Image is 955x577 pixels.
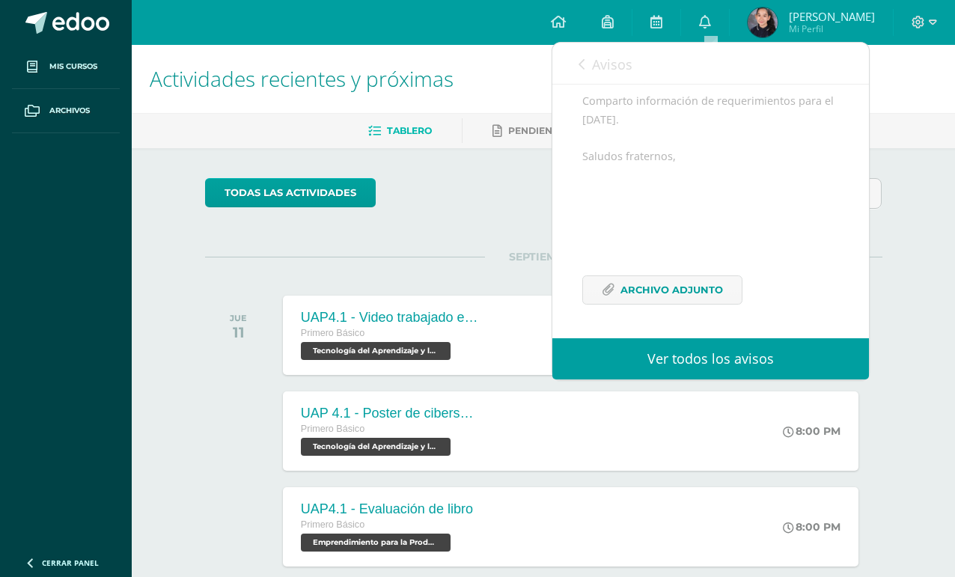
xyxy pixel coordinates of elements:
div: 8:00 PM [783,520,840,534]
span: Avisos [592,55,632,73]
span: Archivos [49,105,90,117]
span: Primero Básico [301,519,364,530]
img: 86d2495030bb1fa82a95a25914ada1ef.png [748,7,778,37]
a: Mis cursos [12,45,120,89]
div: 11 [230,323,247,341]
span: Mis cursos [49,61,97,73]
div: JUE [230,313,247,323]
span: Tecnología del Aprendizaje y la Comunicación 'B' [301,438,451,456]
a: Ver todos los avisos [552,338,869,379]
span: Primero Básico [301,424,364,434]
span: Primero Básico [301,328,364,338]
span: Pendientes de entrega [508,125,636,136]
span: Mi Perfil [789,22,875,35]
div: UAP4.1 - Video trabajado en grupos [301,310,480,326]
span: Cerrar panel [42,558,99,568]
a: todas las Actividades [205,178,376,207]
span: SEPTIEMBRE [485,250,602,263]
a: Archivo Adjunto [582,275,742,305]
div: Buen día estimadas familias. Comparto información de requerimientos para el [DATE]. Saludos frate... [582,55,839,323]
div: UAP4.1 - Evaluación de libro [301,501,473,517]
div: 8:00 PM [783,424,840,438]
a: Pendientes de entrega [492,119,636,143]
span: Actividades recientes y próximas [150,64,454,93]
div: UAP 4.1 - Poster de ciberseguridad [301,406,480,421]
span: Tablero [387,125,432,136]
span: Archivo Adjunto [620,276,723,304]
a: Archivos [12,89,120,133]
span: [PERSON_NAME] [789,9,875,24]
a: Tablero [368,119,432,143]
span: Tecnología del Aprendizaje y la Comunicación 'B' [301,342,451,360]
span: Emprendimiento para la Productividad y Robótica 'B' [301,534,451,552]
